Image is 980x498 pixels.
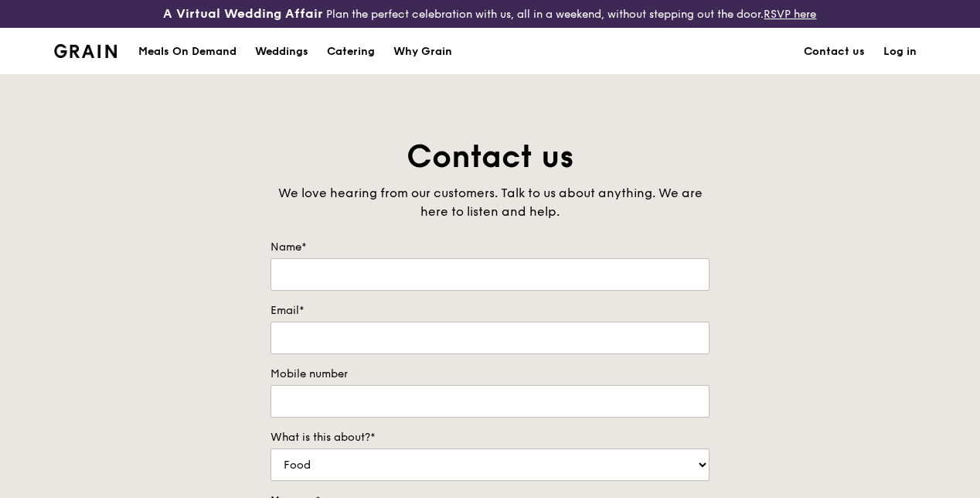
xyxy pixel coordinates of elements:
[795,29,874,75] a: Contact us
[271,136,709,178] h1: Contact us
[874,29,926,75] a: Log in
[271,240,709,255] label: Name*
[255,29,308,75] div: Weddings
[54,44,117,58] img: Grain
[327,29,375,75] div: Catering
[163,6,323,22] h3: A Virtual Wedding Affair
[163,6,816,22] div: Plan the perfect celebration with us, all in a weekend, without stepping out the door.
[764,8,816,21] a: RSVP here
[384,29,461,75] a: Why Grain
[246,29,318,75] a: Weddings
[271,184,709,221] div: We love hearing from our customers. Talk to us about anything. We are here to listen and help.
[138,29,236,75] div: Meals On Demand
[271,430,709,445] label: What is this about?*
[54,27,117,73] a: GrainGrain
[271,367,709,382] label: Mobile number
[393,29,452,75] div: Why Grain
[318,29,384,75] a: Catering
[271,303,709,319] label: Email*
